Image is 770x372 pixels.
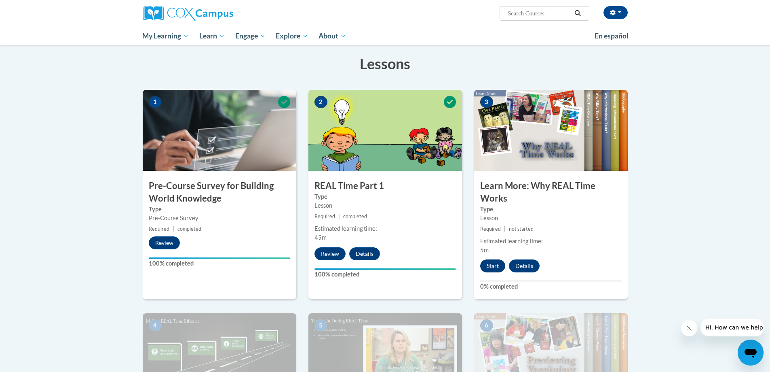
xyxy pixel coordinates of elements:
[194,27,230,45] a: Learn
[595,32,629,40] span: En español
[507,9,572,18] input: Search Courses
[149,226,169,232] span: Required
[572,9,584,18] button: Search
[474,180,628,205] h3: Learn More: Why REAL Time Works
[149,257,290,259] div: Your progress
[314,192,456,201] label: Type
[343,213,367,219] span: completed
[700,319,764,336] iframe: Message from company
[480,247,489,253] span: 5m
[504,226,506,232] span: |
[5,6,65,12] span: Hi. How can we help?
[314,319,327,332] span: 5
[319,31,346,41] span: About
[314,270,456,279] label: 100% completed
[149,205,290,214] label: Type
[149,96,162,108] span: 1
[143,53,628,74] h3: Lessons
[137,27,194,45] a: My Learning
[314,224,456,233] div: Estimated learning time:
[681,320,697,336] iframe: Close message
[480,96,493,108] span: 3
[308,180,462,192] h3: REAL Time Part 1
[314,96,327,108] span: 2
[480,259,505,272] button: Start
[509,226,534,232] span: not started
[480,205,622,214] label: Type
[738,340,764,366] iframe: Button to launch messaging window
[149,259,290,268] label: 100% completed
[143,180,296,205] h3: Pre-Course Survey for Building World Knowledge
[308,90,462,171] img: Course Image
[143,6,233,21] img: Cox Campus
[177,226,201,232] span: completed
[480,319,493,332] span: 6
[314,247,346,260] button: Review
[143,6,296,21] a: Cox Campus
[314,268,456,270] div: Your progress
[149,319,162,332] span: 4
[313,27,351,45] a: About
[603,6,628,19] button: Account Settings
[338,213,340,219] span: |
[173,226,174,232] span: |
[480,214,622,223] div: Lesson
[142,31,189,41] span: My Learning
[349,247,380,260] button: Details
[235,31,266,41] span: Engage
[131,27,640,45] div: Main menu
[474,90,628,171] img: Course Image
[276,31,308,41] span: Explore
[314,234,327,241] span: 45m
[480,237,622,246] div: Estimated learning time:
[480,226,501,232] span: Required
[149,236,180,249] button: Review
[230,27,271,45] a: Engage
[509,259,540,272] button: Details
[143,90,296,171] img: Course Image
[149,214,290,223] div: Pre-Course Survey
[270,27,313,45] a: Explore
[199,31,225,41] span: Learn
[589,28,634,45] a: En español
[314,213,335,219] span: Required
[480,282,622,291] label: 0% completed
[314,201,456,210] div: Lesson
